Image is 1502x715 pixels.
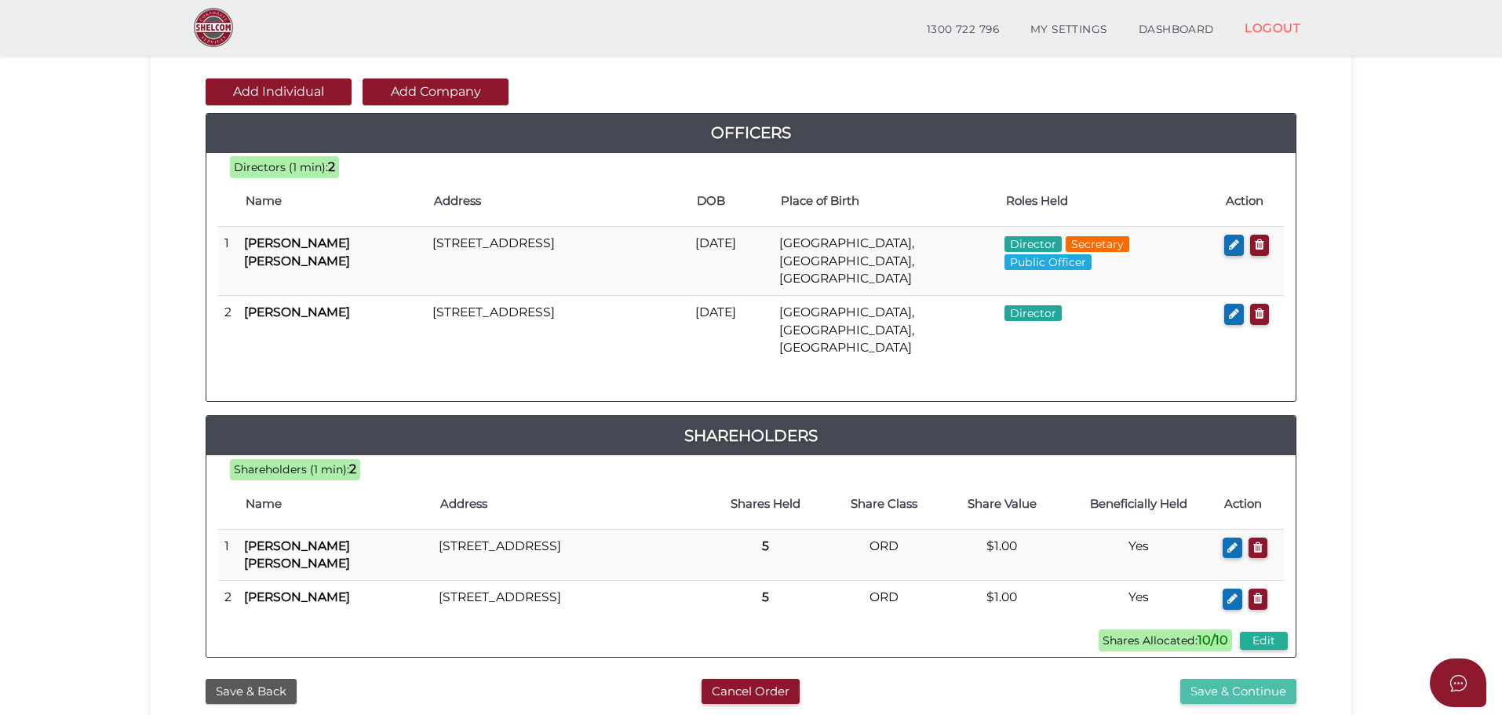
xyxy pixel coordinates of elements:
[714,498,817,511] h4: Shares Held
[762,589,769,604] b: 5
[244,305,350,319] b: [PERSON_NAME]
[781,195,990,208] h4: Place of Birth
[426,296,689,364] td: [STREET_ADDRESS]
[440,498,698,511] h4: Address
[943,529,1061,581] td: $1.00
[218,529,238,581] td: 1
[1229,12,1316,44] a: LOGOUT
[1198,633,1228,648] b: 10/10
[1004,254,1092,270] span: Public Officer
[773,296,998,364] td: [GEOGRAPHIC_DATA], [GEOGRAPHIC_DATA], [GEOGRAPHIC_DATA]
[426,227,689,296] td: [STREET_ADDRESS]
[349,461,356,476] b: 2
[825,529,942,581] td: ORD
[702,679,800,705] button: Cancel Order
[234,160,328,174] span: Directors (1 min):
[1015,14,1123,46] a: MY SETTINGS
[689,227,773,296] td: [DATE]
[206,78,352,105] button: Add Individual
[1224,498,1276,511] h4: Action
[244,589,350,604] b: [PERSON_NAME]
[244,235,350,268] b: [PERSON_NAME] [PERSON_NAME]
[206,120,1296,145] a: Officers
[689,296,773,364] td: [DATE]
[1099,629,1232,651] span: Shares Allocated:
[1240,632,1288,650] button: Edit
[218,296,238,364] td: 2
[1123,14,1230,46] a: DASHBOARD
[825,581,942,618] td: ORD
[943,581,1061,618] td: $1.00
[432,581,706,618] td: [STREET_ADDRESS]
[218,581,238,618] td: 2
[1061,581,1217,618] td: Yes
[363,78,509,105] button: Add Company
[244,538,350,571] b: [PERSON_NAME] [PERSON_NAME]
[1004,305,1062,321] span: Director
[1430,658,1486,707] button: Open asap
[234,462,349,476] span: Shareholders (1 min):
[1069,498,1209,511] h4: Beneficially Held
[833,498,935,511] h4: Share Class
[697,195,765,208] h4: DOB
[328,159,335,174] b: 2
[1004,236,1062,252] span: Director
[206,679,297,705] button: Save & Back
[1061,529,1217,581] td: Yes
[762,538,769,553] b: 5
[246,498,425,511] h4: Name
[773,227,998,296] td: [GEOGRAPHIC_DATA], [GEOGRAPHIC_DATA], [GEOGRAPHIC_DATA]
[1066,236,1129,252] span: Secretary
[1226,195,1276,208] h4: Action
[951,498,1053,511] h4: Share Value
[434,195,681,208] h4: Address
[911,14,1015,46] a: 1300 722 796
[218,227,238,296] td: 1
[1180,679,1296,705] button: Save & Continue
[1006,195,1210,208] h4: Roles Held
[206,423,1296,448] a: Shareholders
[246,195,418,208] h4: Name
[432,529,706,581] td: [STREET_ADDRESS]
